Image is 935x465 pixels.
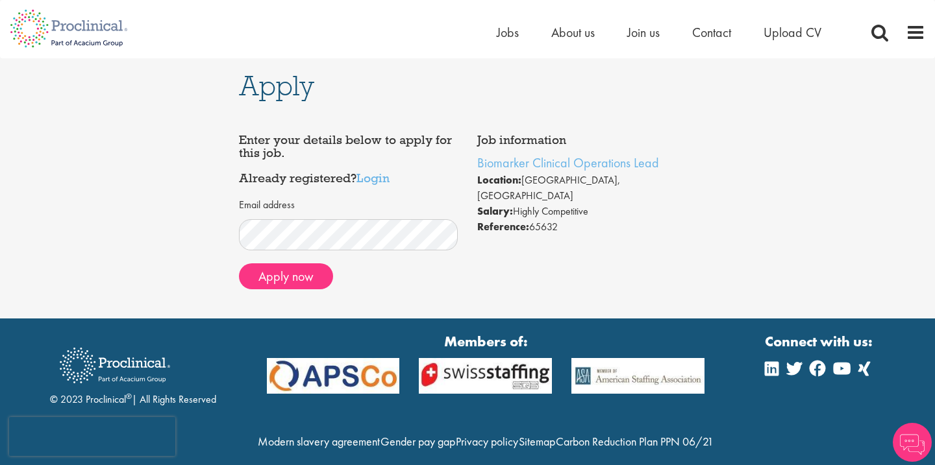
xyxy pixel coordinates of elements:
strong: Connect with us: [765,331,875,352]
img: APSCo [257,358,410,393]
img: APSCo [409,358,562,393]
img: APSCo [562,358,714,393]
strong: Salary: [477,204,513,218]
div: © 2023 Proclinical | All Rights Reserved [50,338,216,407]
label: Email address [239,198,295,213]
a: Modern slavery agreement [258,434,380,449]
a: Login [356,170,390,185]
strong: Members of: [267,331,705,352]
a: Carbon Reduction Plan PPN 06/21 [556,434,714,449]
li: 65632 [477,219,697,235]
li: Highly Competitive [477,204,697,219]
a: Sitemap [519,434,555,449]
a: Join us [627,24,660,41]
iframe: reCAPTCHA [9,417,175,456]
strong: Location: [477,173,521,187]
a: About us [551,24,595,41]
a: Privacy policy [456,434,518,449]
a: Jobs [497,24,519,41]
strong: Reference: [477,220,529,233]
a: Biomarker Clinical Operations Lead [477,154,659,171]
img: Chatbot [893,423,932,462]
span: Apply [239,68,314,103]
a: Upload CV [764,24,821,41]
li: [GEOGRAPHIC_DATA], [GEOGRAPHIC_DATA] [477,173,697,204]
a: Gender pay gap [380,434,455,449]
button: Apply now [239,263,333,289]
a: Contact [692,24,731,41]
img: Proclinical Recruitment [50,339,180,392]
h4: Job information [477,134,697,147]
sup: ® [126,391,132,401]
h4: Enter your details below to apply for this job. Already registered? [239,134,458,185]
